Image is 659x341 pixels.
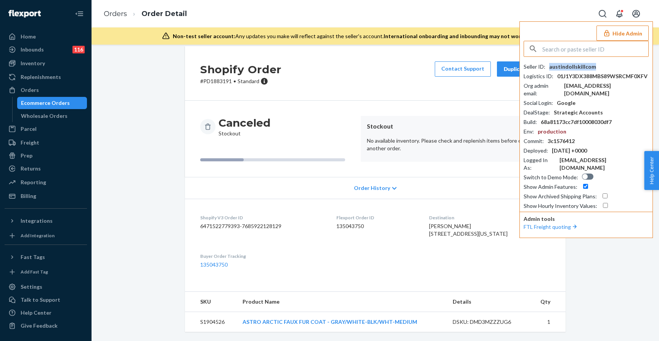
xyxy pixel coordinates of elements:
[367,137,544,152] p: No available inventory. Please check and replenish items before creating another order.
[17,110,87,122] a: Wholesale Orders
[243,318,417,325] a: ASTRO ARCTIC FAUX FUR COAT - GRAY/WHITE-BLK/WHT-MEDIUM
[524,224,579,230] a: FTL Freight quoting
[8,10,41,18] img: Flexport logo
[5,43,87,56] a: Inbounds116
[548,137,575,145] div: 3c1576412
[5,176,87,188] a: Reporting
[524,215,649,223] p: Admin tools
[21,152,32,159] div: Prep
[21,112,68,120] div: Wholesale Orders
[21,73,61,81] div: Replenishments
[5,320,87,332] button: Give Feedback
[21,269,48,275] div: Add Fast Tag
[21,283,42,291] div: Settings
[435,61,491,77] a: Contact Support
[5,150,87,162] a: Prep
[429,214,550,221] dt: Destination
[72,46,85,53] div: 116
[21,86,39,94] div: Orders
[5,190,87,202] a: Billing
[453,318,524,326] div: DSKU: DMD3MZZZUG6
[17,97,87,109] a: Ecommerce Orders
[644,151,659,190] button: Help Center
[596,26,649,41] button: Hide Admin
[5,281,87,293] a: Settings
[238,78,259,84] span: Standard
[503,65,544,73] div: Duplicate Order
[524,99,553,107] div: Social Login :
[21,217,53,225] div: Integrations
[173,33,235,39] span: Non-test seller account:
[384,33,581,39] span: International onboarding and inbounding may not work during impersonation.
[336,222,417,230] dd: 135043750
[21,125,37,133] div: Parcel
[564,82,649,97] div: [EMAIL_ADDRESS][DOMAIN_NAME]
[542,41,648,56] input: Search or paste seller ID
[524,137,544,145] div: Commit :
[530,312,566,332] td: 1
[429,223,508,237] span: [PERSON_NAME] [STREET_ADDRESS][US_STATE]
[21,232,55,239] div: Add Integration
[5,84,87,96] a: Orders
[5,307,87,319] a: Help Center
[524,72,553,80] div: Logistics ID :
[104,10,127,18] a: Orders
[200,253,324,259] dt: Buyer Order Tracking
[21,46,44,53] div: Inbounds
[21,253,45,261] div: Fast Tags
[236,292,447,312] th: Product Name
[200,261,228,268] a: 135043750
[233,78,236,84] span: •
[98,3,193,25] ol: breadcrumbs
[524,147,548,154] div: Deployed :
[5,31,87,43] a: Home
[219,116,270,130] h3: Canceled
[530,292,566,312] th: Qty
[21,296,60,304] div: Talk to Support
[173,32,581,40] div: Any updates you make will reflect against the seller's account.
[5,162,87,175] a: Returns
[554,109,603,116] div: Strategic Accounts
[185,292,236,312] th: SKU
[524,193,597,200] div: Show Archived Shipping Plans :
[524,202,597,210] div: Show Hourly Inventory Values :
[447,292,530,312] th: Details
[524,82,560,97] div: Org admin email :
[200,222,324,230] dd: 6471522779393-7685922128129
[200,61,281,77] h2: Shopify Order
[524,183,577,191] div: Show Admin Features :
[524,156,556,172] div: Logged In As :
[21,165,41,172] div: Returns
[336,214,417,221] dt: Flexport Order ID
[595,6,610,21] button: Open Search Box
[5,251,87,263] button: Fast Tags
[5,266,87,278] a: Add Fast Tag
[628,6,644,21] button: Open account menu
[367,122,544,131] header: Stockout
[21,192,36,200] div: Billing
[5,123,87,135] a: Parcel
[21,60,45,67] div: Inventory
[5,71,87,83] a: Replenishments
[557,99,575,107] div: Google
[21,179,46,186] div: Reporting
[21,322,58,330] div: Give Feedback
[141,10,187,18] a: Order Detail
[612,6,627,21] button: Open notifications
[549,63,596,71] div: austindollskillcom
[200,214,324,221] dt: Shopify V3 Order ID
[538,128,566,135] div: production
[524,128,534,135] div: Env :
[354,184,390,192] span: Order History
[552,147,587,154] div: [DATE] +0000
[524,63,545,71] div: Seller ID :
[72,6,87,21] button: Close Navigation
[524,109,550,116] div: DealStage :
[5,294,87,306] a: Talk to Support
[5,57,87,69] a: Inventory
[219,116,270,137] div: Stockout
[21,309,51,317] div: Help Center
[185,312,236,332] td: S1904526
[21,139,39,146] div: Freight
